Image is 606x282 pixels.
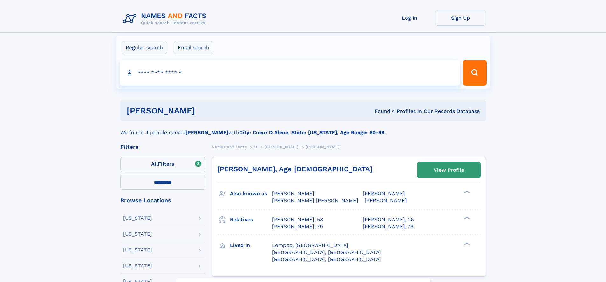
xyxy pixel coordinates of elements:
a: Names and Facts [212,143,247,151]
span: [GEOGRAPHIC_DATA], [GEOGRAPHIC_DATA] [272,256,381,262]
div: [US_STATE] [123,263,152,268]
img: Logo Names and Facts [120,10,212,27]
span: [PERSON_NAME] [PERSON_NAME] [272,197,358,203]
span: [PERSON_NAME] [272,190,314,196]
div: [US_STATE] [123,231,152,237]
label: Filters [120,157,205,172]
span: [PERSON_NAME] [306,145,340,149]
div: Browse Locations [120,197,205,203]
h3: Relatives [230,214,272,225]
span: [PERSON_NAME] [363,190,405,196]
div: [US_STATE] [123,216,152,221]
a: [PERSON_NAME], 79 [272,223,323,230]
div: Found 4 Profiles In Our Records Database [285,108,480,115]
span: All [151,161,158,167]
a: [PERSON_NAME], 58 [272,216,323,223]
a: M [254,143,257,151]
div: ❯ [463,216,470,220]
span: [PERSON_NAME] [264,145,298,149]
label: Email search [174,41,213,54]
span: [PERSON_NAME] [365,197,407,203]
span: Lompoc, [GEOGRAPHIC_DATA] [272,242,348,248]
label: Regular search [122,41,167,54]
div: Filters [120,144,205,150]
button: Search Button [463,60,486,86]
a: [PERSON_NAME], 79 [363,223,414,230]
a: Log In [384,10,435,26]
h3: Also known as [230,188,272,199]
a: Sign Up [435,10,486,26]
b: [PERSON_NAME] [185,129,228,135]
input: search input [120,60,460,86]
div: [US_STATE] [123,247,152,252]
a: [PERSON_NAME], Age [DEMOGRAPHIC_DATA] [217,165,373,173]
h1: [PERSON_NAME] [127,107,285,115]
div: ❯ [463,242,470,246]
h3: Lived in [230,240,272,251]
a: [PERSON_NAME] [264,143,298,151]
div: ❯ [463,190,470,194]
a: View Profile [417,162,480,178]
div: View Profile [434,163,464,177]
span: M [254,145,257,149]
b: City: Coeur D Alene, State: [US_STATE], Age Range: 60-99 [239,129,385,135]
div: We found 4 people named with . [120,121,486,136]
span: [GEOGRAPHIC_DATA], [GEOGRAPHIC_DATA] [272,249,381,255]
a: [PERSON_NAME], 26 [363,216,414,223]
